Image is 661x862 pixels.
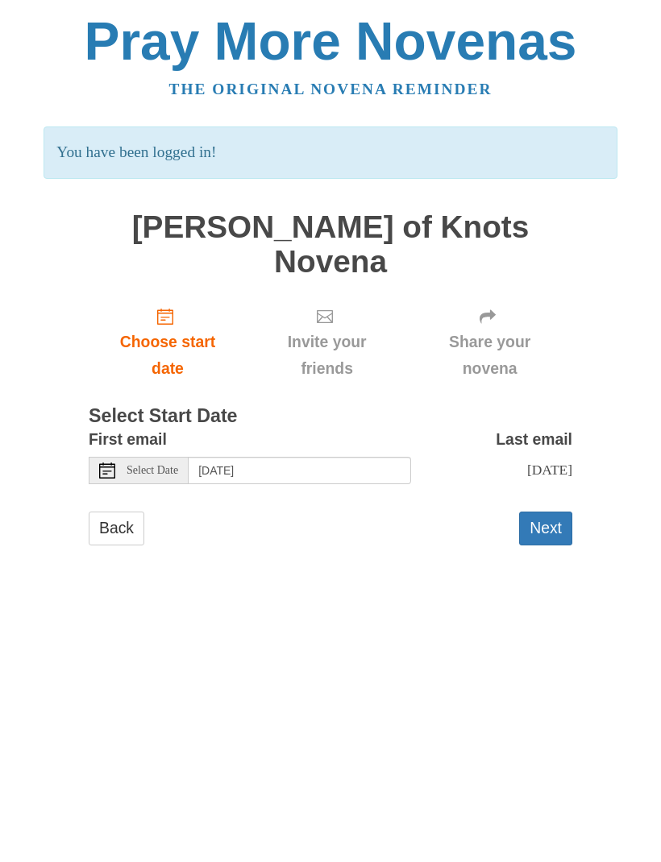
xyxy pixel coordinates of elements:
[519,512,572,545] button: Next
[169,81,493,97] a: The original novena reminder
[89,406,572,427] h3: Select Start Date
[527,462,572,478] span: [DATE]
[89,295,247,391] a: Choose start date
[247,295,407,391] div: Click "Next" to confirm your start date first.
[263,329,391,382] span: Invite your friends
[89,210,572,279] h1: [PERSON_NAME] of Knots Novena
[44,126,617,179] p: You have been logged in!
[423,329,556,382] span: Share your novena
[89,426,167,453] label: First email
[89,512,144,545] a: Back
[85,11,577,71] a: Pray More Novenas
[407,295,572,391] div: Click "Next" to confirm your start date first.
[105,329,231,382] span: Choose start date
[496,426,572,453] label: Last email
[127,465,178,476] span: Select Date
